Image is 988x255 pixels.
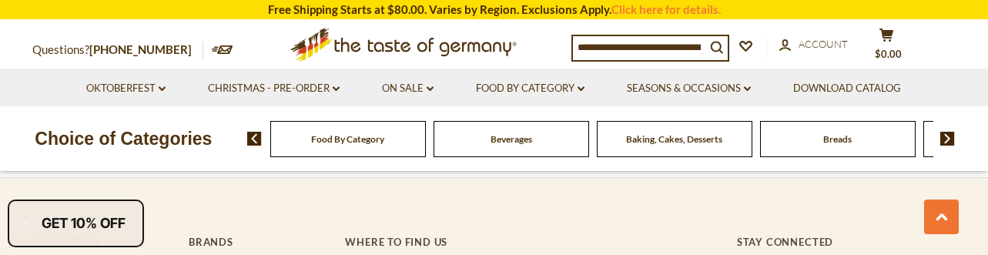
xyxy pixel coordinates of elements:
[189,236,330,248] h4: Brands
[32,40,203,60] p: Questions?
[311,133,384,145] a: Food By Category
[875,48,902,60] span: $0.00
[779,36,848,53] a: Account
[89,42,192,56] a: [PHONE_NUMBER]
[626,133,722,145] a: Baking, Cakes, Desserts
[864,28,910,66] button: $0.00
[382,80,434,97] a: On Sale
[940,132,955,146] img: next arrow
[208,80,340,97] a: Christmas - PRE-ORDER
[491,133,532,145] a: Beverages
[247,132,262,146] img: previous arrow
[627,80,751,97] a: Seasons & Occasions
[345,236,675,248] h4: Where to find us
[793,80,901,97] a: Download Catalog
[611,2,721,16] a: Click here for details.
[823,133,852,145] a: Breads
[737,236,956,248] h4: Stay Connected
[86,80,166,97] a: Oktoberfest
[799,38,848,50] span: Account
[476,80,584,97] a: Food By Category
